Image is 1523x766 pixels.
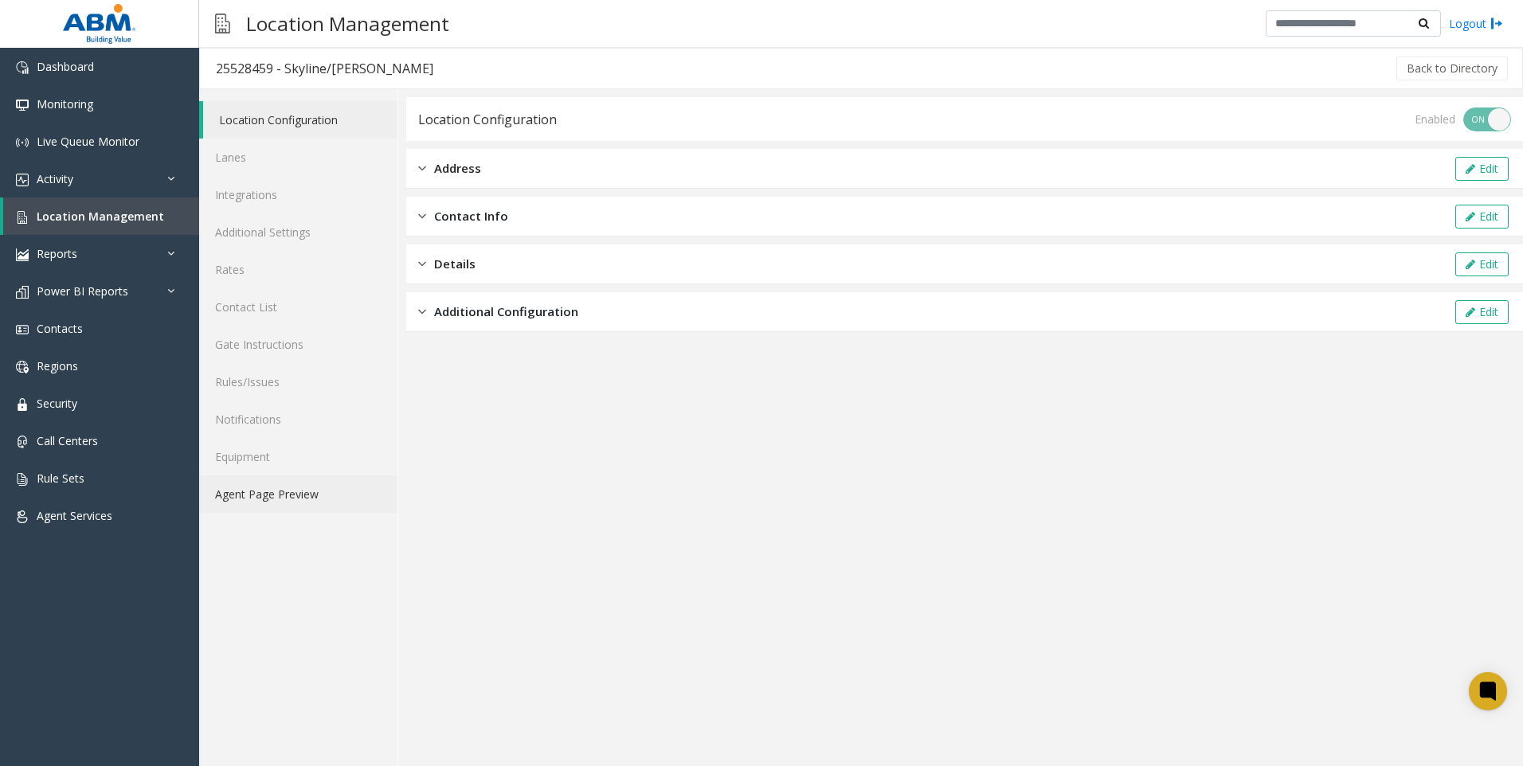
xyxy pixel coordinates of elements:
[215,4,230,43] img: pageIcon
[16,211,29,224] img: 'icon'
[199,326,397,363] a: Gate Instructions
[16,398,29,411] img: 'icon'
[37,283,128,299] span: Power BI Reports
[434,255,476,273] span: Details
[37,358,78,373] span: Regions
[199,363,397,401] a: Rules/Issues
[16,361,29,373] img: 'icon'
[1490,15,1503,32] img: logout
[37,171,73,186] span: Activity
[37,246,77,261] span: Reports
[199,139,397,176] a: Lanes
[16,473,29,486] img: 'icon'
[434,159,481,178] span: Address
[37,96,93,111] span: Monitoring
[37,433,98,448] span: Call Centers
[434,207,508,225] span: Contact Info
[37,59,94,74] span: Dashboard
[199,401,397,438] a: Notifications
[418,159,426,178] img: closed
[1455,205,1509,229] button: Edit
[37,471,84,486] span: Rule Sets
[199,213,397,251] a: Additional Settings
[199,176,397,213] a: Integrations
[16,61,29,74] img: 'icon'
[199,251,397,288] a: Rates
[37,134,139,149] span: Live Queue Monitor
[418,207,426,225] img: closed
[418,255,426,273] img: closed
[1415,111,1455,127] div: Enabled
[37,209,164,224] span: Location Management
[238,4,457,43] h3: Location Management
[16,436,29,448] img: 'icon'
[199,288,397,326] a: Contact List
[1455,252,1509,276] button: Edit
[16,99,29,111] img: 'icon'
[1449,15,1503,32] a: Logout
[418,109,557,130] div: Location Configuration
[37,321,83,336] span: Contacts
[216,58,433,79] div: 25528459 - Skyline/[PERSON_NAME]
[37,508,112,523] span: Agent Services
[1455,157,1509,181] button: Edit
[1455,300,1509,324] button: Edit
[199,438,397,475] a: Equipment
[199,475,397,513] a: Agent Page Preview
[16,174,29,186] img: 'icon'
[16,248,29,261] img: 'icon'
[418,303,426,321] img: closed
[37,396,77,411] span: Security
[16,510,29,523] img: 'icon'
[16,286,29,299] img: 'icon'
[203,101,397,139] a: Location Configuration
[3,197,199,235] a: Location Management
[1396,57,1508,80] button: Back to Directory
[16,136,29,149] img: 'icon'
[434,303,578,321] span: Additional Configuration
[16,323,29,336] img: 'icon'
